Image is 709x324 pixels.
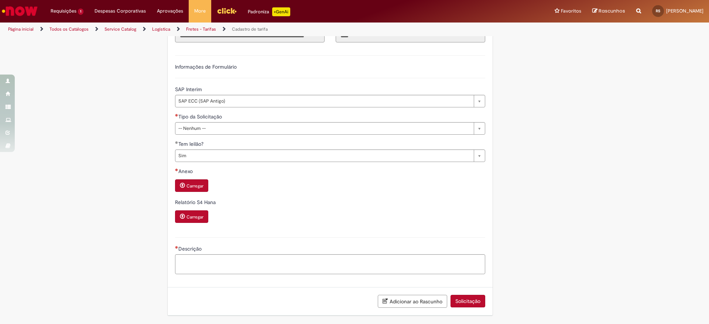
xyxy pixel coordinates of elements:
[49,26,89,32] a: Todos os Catálogos
[217,5,237,16] img: click_logo_yellow_360x200.png
[175,168,178,171] span: Necessários
[175,179,208,192] button: Carregar anexo de Anexo Required
[175,141,178,144] span: Obrigatório Preenchido
[8,26,34,32] a: Página inicial
[175,199,217,206] span: Relatório S4 Hana
[175,254,485,274] textarea: Descrição
[175,30,325,42] input: Título
[175,63,237,70] label: Informações de Formulário
[1,4,39,18] img: ServiceNow
[175,114,178,117] span: Necessários
[178,123,470,134] span: -- Nenhum --
[178,95,470,107] span: SAP ECC (SAP Antigo)
[592,8,625,15] a: Rascunhos
[186,183,203,189] small: Carregar
[152,26,170,32] a: Logistica
[175,210,208,223] button: Carregar anexo de Relatório S4 Hana
[561,7,581,15] span: Favoritos
[378,295,447,308] button: Adicionar ao Rascunho
[178,168,194,175] span: Anexo
[451,295,485,307] button: Solicitação
[186,26,216,32] a: Fretes - Tarifas
[175,246,178,249] span: Necessários
[232,26,268,32] a: Cadastro de tarifa
[248,7,290,16] div: Padroniza
[51,7,76,15] span: Requisições
[194,7,206,15] span: More
[599,7,625,14] span: Rascunhos
[178,245,203,252] span: Descrição
[6,23,467,36] ul: Trilhas de página
[666,8,703,14] span: [PERSON_NAME]
[178,150,470,162] span: Sim
[157,7,183,15] span: Aprovações
[78,8,83,15] span: 1
[336,30,485,42] input: Código da Unidade
[178,113,223,120] span: Tipo da Solicitação
[186,214,203,220] small: Carregar
[178,141,205,147] span: Tem leilão?
[272,7,290,16] p: +GenAi
[105,26,136,32] a: Service Catalog
[656,8,660,13] span: RS
[175,86,203,93] span: SAP Interim
[95,7,146,15] span: Despesas Corporativas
